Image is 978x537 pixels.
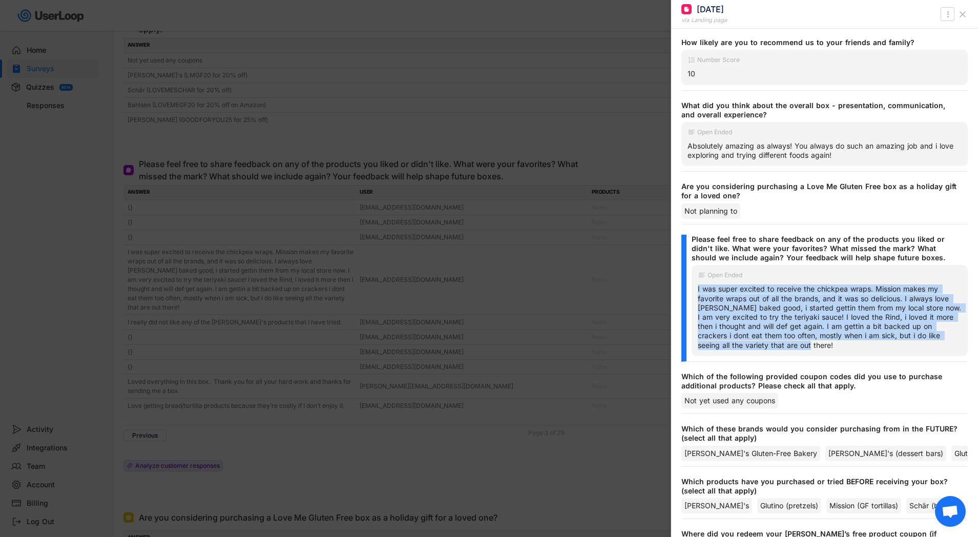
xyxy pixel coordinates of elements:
div: Not yet used any coupons [681,393,778,408]
div: 10 [688,69,962,78]
div: Glutino (pretzels) [757,498,821,513]
div: via [681,16,689,25]
div: Open Ended [697,129,732,135]
div: Which products have you purchased or tried BEFORE receiving your box? (select all that apply) [681,477,960,495]
div: I was super excited to receive the chickpea wraps. Mission makes my favorite wraps out of all the... [698,284,962,349]
div: Which of these brands would you consider purchasing from in the FUTURE? (select all that apply) [681,424,960,443]
div: [PERSON_NAME]'s [681,498,752,513]
text:  [947,9,949,19]
div: Landing page [691,16,727,25]
button:  [943,8,953,20]
div: [PERSON_NAME]'s (dessert bars) [825,446,946,461]
div: Not planning to [681,203,740,219]
div: Absolutely amazing as always! You always do such an amazing job and i love exploring and trying d... [688,141,962,160]
div: [PERSON_NAME]'s Gluten-Free Bakery [681,446,820,461]
div: [DATE] [697,4,724,15]
div: Number Score [697,57,740,63]
div: Which of the following provided coupon codes did you use to purchase additional products? Please ... [681,372,960,390]
div: Mission (GF tortillas) [826,498,901,513]
div: Open Ended [708,272,742,278]
div: How likely are you to recommend us to your friends and family? [681,38,960,47]
div: Open chat [935,496,966,527]
div: Please feel free to share feedback on any of the products you liked or didn't like. What were you... [692,235,960,263]
div: Schär (bagels) [906,498,962,513]
div: Are you considering purchasing a Love Me Gluten Free box as a holiday gift for a loved one? [681,182,960,200]
div: What did you think about the overall box - presentation, communication, and overall experience? [681,101,960,119]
